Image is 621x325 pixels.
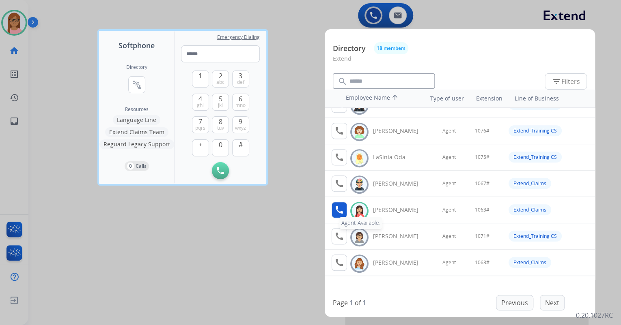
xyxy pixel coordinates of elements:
[373,259,427,267] div: [PERSON_NAME]
[509,178,551,189] div: Extend_Claims
[354,152,365,165] img: avatar
[237,79,244,86] span: def
[334,258,344,267] mat-icon: call
[334,231,344,241] mat-icon: call
[333,298,348,308] p: Page
[239,94,242,104] span: 6
[338,77,347,86] mat-icon: search
[125,161,149,171] button: 0Calls
[509,125,562,136] div: Extend_Training CS
[442,259,456,266] span: Agent
[127,162,134,170] p: 0
[192,94,209,111] button: 4ghi
[442,154,456,160] span: Agent
[442,180,456,187] span: Agent
[219,94,222,104] span: 5
[239,117,242,126] span: 9
[355,298,361,308] p: of
[136,162,147,170] p: Calls
[239,71,242,81] span: 3
[552,77,580,86] span: Filters
[212,116,229,133] button: 8tuv
[354,231,365,244] img: avatar
[475,233,489,239] span: 1071#
[125,106,149,113] span: Resources
[333,54,587,69] p: Extend
[219,140,222,150] span: 0
[192,139,209,156] button: +
[219,71,222,81] span: 2
[217,125,224,131] span: tuv
[475,180,489,187] span: 1067#
[509,204,551,215] div: Extend_Claims
[105,127,168,137] button: Extend Claims Team
[442,207,456,213] span: Agent
[333,43,366,54] p: Directory
[339,217,382,229] div: Agent Available.
[198,71,202,81] span: 1
[334,179,344,188] mat-icon: call
[218,102,223,109] span: jkl
[390,94,400,103] mat-icon: arrow_upward
[126,64,147,71] h2: Directory
[354,178,365,191] img: avatar
[195,125,205,131] span: pqrs
[198,117,202,126] span: 7
[132,80,142,90] mat-icon: connect_without_contact
[198,94,202,104] span: 4
[373,180,427,188] div: [PERSON_NAME]
[119,40,155,51] span: Softphone
[232,116,249,133] button: 9wxyz
[576,310,613,320] p: 0.20.1027RC
[232,71,249,88] button: 3def
[354,257,365,270] img: avatar
[545,73,587,90] button: Filters
[212,139,229,156] button: 0
[192,71,209,88] button: 1
[212,94,229,111] button: 5jkl
[475,128,489,134] span: 1076#
[475,154,489,160] span: 1075#
[99,139,174,149] button: Reguard Legacy Support
[419,90,468,107] th: Type of user
[235,125,246,131] span: wxyz
[373,127,427,135] div: [PERSON_NAME]
[332,202,347,218] button: Agent Available.
[442,233,456,239] span: Agent
[217,167,224,174] img: call-button
[472,90,506,107] th: Extension
[509,152,562,162] div: Extend_Training CS
[235,102,246,109] span: mno
[373,206,427,214] div: [PERSON_NAME]
[232,139,249,156] button: #
[442,128,456,134] span: Agent
[509,257,551,268] div: Extend_Claims
[216,79,224,86] span: abc
[510,90,591,107] th: Line of Business
[509,231,562,242] div: Extend_Training CS
[373,153,427,161] div: LaSinia Oda
[334,126,344,136] mat-icon: call
[475,259,489,266] span: 1068#
[219,117,222,126] span: 8
[232,94,249,111] button: 6mno
[212,71,229,88] button: 2abc
[113,115,160,125] button: Language Line
[217,34,260,41] span: Emergency Dialing
[374,42,408,54] button: 18 members
[373,232,427,240] div: [PERSON_NAME]
[197,102,204,109] span: ghi
[198,140,202,150] span: +
[354,205,365,217] img: avatar
[334,152,344,162] mat-icon: call
[239,140,243,150] span: #
[192,116,209,133] button: 7pqrs
[334,205,344,215] mat-icon: call
[354,126,365,138] img: avatar
[475,207,489,213] span: 1063#
[342,90,415,107] th: Employee Name
[552,77,561,86] mat-icon: filter_list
